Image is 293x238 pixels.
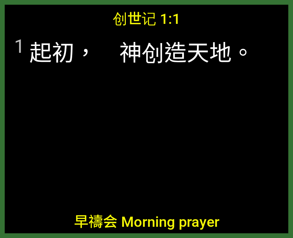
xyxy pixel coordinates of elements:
[14,35,254,68] span: 起初
[209,40,254,66] wh8064: 地
[187,40,254,66] wh1254: 天
[113,7,181,29] span: 创世记 1:1
[74,40,254,66] wh7225: ， 神
[14,35,25,58] sup: 1
[232,40,254,66] wh776: 。
[142,40,254,66] wh430: 创造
